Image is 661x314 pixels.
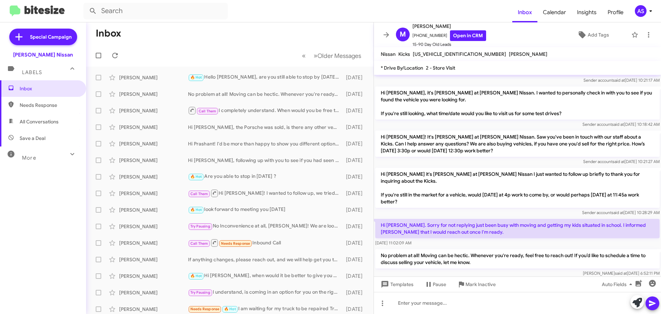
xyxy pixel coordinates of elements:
div: Hi [PERSON_NAME], following up with you to see if you had seen anything else on our lot you might... [188,157,343,164]
div: AS [635,5,647,17]
h1: Inbox [96,28,121,39]
span: Call Them [190,241,208,246]
span: 🔥 Hot [190,174,202,179]
span: 🔥 Hot [190,75,202,80]
div: [PERSON_NAME] [119,74,188,81]
span: Nissan [381,51,396,57]
span: » [314,51,317,60]
span: Labels [22,69,42,75]
div: [DATE] [343,289,368,296]
div: If anything changes, please reach out, and we will help get you the most comfortable payment poss... [188,256,343,263]
div: [DATE] [343,157,368,164]
span: Call Them [190,192,208,196]
p: Hi [PERSON_NAME]. Sorry for not replying just been busy with moving and getting my kids situated ... [375,219,660,238]
span: Needs Response [221,241,250,246]
span: [PERSON_NAME] [509,51,547,57]
span: Older Messages [317,52,361,60]
div: [PERSON_NAME] [119,107,188,114]
div: [DATE] [343,124,368,131]
div: [PERSON_NAME] [119,256,188,263]
span: Sender account [DATE] 10:21:27 AM [583,159,660,164]
div: [PERSON_NAME] [119,223,188,230]
p: Hi [PERSON_NAME], it's [PERSON_NAME] at [PERSON_NAME] Nissan. I wanted to personally check in wit... [375,87,660,120]
div: look forward to meeting you [DATE] [188,206,343,214]
span: [PERSON_NAME] [DATE] 6:52:11 PM [583,271,660,276]
span: 15-90 Day Old Leads [412,41,486,48]
p: Hi [PERSON_NAME] it's [PERSON_NAME] at [PERSON_NAME] Nissan I just wanted to follow up briefly to... [375,168,660,208]
nav: Page navigation example [298,49,365,63]
span: [PERSON_NAME] [412,22,486,30]
div: [PERSON_NAME] [119,157,188,164]
button: Previous [298,49,310,63]
a: Insights [571,2,602,22]
span: Calendar [537,2,571,22]
span: Templates [379,278,413,291]
span: Try Pausing [190,224,210,229]
div: Hi Prashant! I'd be more than happy to show you different options here in person! When are you av... [188,140,343,147]
span: Mark Inactive [465,278,496,291]
span: said at [613,78,625,83]
span: said at [612,122,624,127]
span: M [400,29,406,40]
span: 🔥 Hot [224,307,236,311]
div: [PERSON_NAME] [119,206,188,213]
div: [DATE] [343,74,368,81]
div: [PERSON_NAME] [119,273,188,280]
div: [PERSON_NAME] [119,306,188,313]
span: Pause [433,278,446,291]
span: « [302,51,306,60]
span: 2 - Store Visit [426,65,455,71]
span: Sender account [DATE] 10:18:42 AM [583,122,660,127]
div: [PERSON_NAME] Nissan [13,51,73,58]
div: [DATE] [343,190,368,197]
span: Sender account [DATE] 10:28:29 AM [582,210,660,215]
div: [PERSON_NAME] [119,240,188,246]
div: [DATE] [343,140,368,147]
div: [PERSON_NAME] [119,140,188,147]
div: [PERSON_NAME] [119,173,188,180]
div: [DATE] [343,173,368,180]
span: said at [612,159,625,164]
span: [DATE] 11:02:09 AM [375,240,411,245]
div: Inbound Call [188,239,343,247]
span: said at [615,271,627,276]
div: I understand, is coming in an option for you on the right vehicle? [188,288,343,296]
p: No problem at all! Moving can be hectic. Whenever you're ready, feel free to reach out! If you’d ... [375,249,660,269]
span: Call Them [199,109,217,113]
span: [US_VEHICLE_IDENTIFICATION_NUMBER] [413,51,506,57]
div: [DATE] [343,107,368,114]
div: [PERSON_NAME] [119,289,188,296]
span: said at [611,210,623,215]
a: Open in CRM [450,30,486,41]
button: AS [629,5,653,17]
div: Are you able to stop in [DATE] ? [188,173,343,181]
span: * Drive By/Location [381,65,423,71]
div: Hi [PERSON_NAME]! I wanted to follow up, we tried giving you a call! How can I help you? [188,189,343,197]
span: More [22,155,36,161]
div: [PERSON_NAME] [119,124,188,131]
span: [PHONE_NUMBER] [412,30,486,41]
div: [DATE] [343,273,368,280]
div: [DATE] [343,256,368,263]
div: Hi [PERSON_NAME], when would it be better to give you a call? [188,272,343,280]
button: Templates [374,278,419,291]
div: [PERSON_NAME] [119,190,188,197]
span: Profile [602,2,629,22]
input: Search [83,3,228,19]
span: Kicks [398,51,410,57]
button: Add Tags [557,29,628,41]
a: Inbox [512,2,537,22]
span: Special Campaign [30,33,72,40]
span: Try Pausing [190,290,210,295]
span: Needs Response [190,307,220,311]
div: Hello [PERSON_NAME], are you still able to stop by [DATE] here at [PERSON_NAME] Nissan? [188,73,343,81]
div: Hi [PERSON_NAME], the Porsche was sold, is there any other vehicle you might have some interest i... [188,124,343,131]
span: 🔥 Hot [190,274,202,278]
p: Hi [PERSON_NAME]! It's [PERSON_NAME] at [PERSON_NAME] Nissan. Saw you've been in touch with our s... [375,131,660,157]
div: I am waiting for my truck to be repaired Try this weekend [188,305,343,313]
div: I completely understand. When would you be free to stop in with the co-[PERSON_NAME] and take a l... [188,106,343,115]
span: All Conversations [20,118,59,125]
span: 🔥 Hot [190,207,202,212]
a: Special Campaign [9,29,77,45]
